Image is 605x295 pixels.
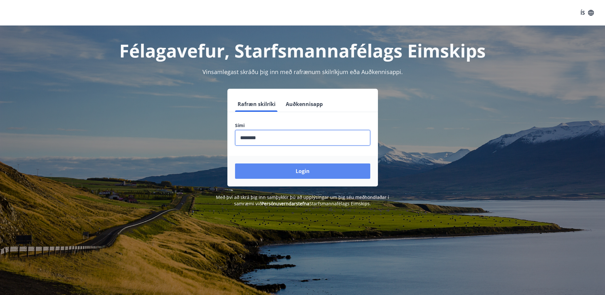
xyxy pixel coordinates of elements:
button: Rafræn skilríki [235,96,278,112]
label: Sími [235,122,370,129]
span: Með því að skrá þig inn samþykkir þú að upplýsingar um þig séu meðhöndlaðar í samræmi við Starfsm... [216,194,389,207]
button: ÍS [577,7,597,19]
button: Login [235,163,370,179]
h1: Félagavefur, Starfsmannafélags Eimskips [81,38,525,63]
a: Persónuverndarstefna [262,200,309,207]
button: Auðkennisapp [283,96,325,112]
span: Vinsamlegast skráðu þig inn með rafrænum skilríkjum eða Auðkennisappi. [203,68,403,76]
